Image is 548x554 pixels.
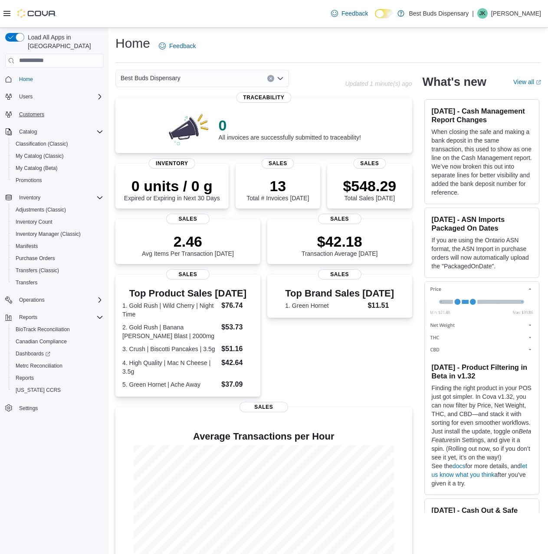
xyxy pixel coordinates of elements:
[16,350,50,357] span: Dashboards
[341,9,368,18] span: Feedback
[536,80,541,85] svg: External link
[16,403,41,414] a: Settings
[16,231,81,238] span: Inventory Manager (Classic)
[12,205,103,215] span: Adjustments (Classic)
[262,158,294,169] span: Sales
[302,233,378,250] p: $42.18
[16,326,70,333] span: BioTrack Reconciliation
[318,269,361,280] span: Sales
[16,74,36,85] a: Home
[16,255,55,262] span: Purchase Orders
[12,151,103,161] span: My Catalog (Classic)
[142,233,234,257] div: Avg Items Per Transaction [DATE]
[12,373,37,383] a: Reports
[9,372,107,384] button: Reports
[12,175,46,186] a: Promotions
[16,295,103,305] span: Operations
[166,214,210,224] span: Sales
[169,42,196,50] span: Feedback
[16,153,64,160] span: My Catalog (Classic)
[16,218,53,225] span: Inventory Count
[19,128,37,135] span: Catalog
[12,151,67,161] a: My Catalog (Classic)
[432,127,532,197] p: When closing the safe and making a bank deposit in the same transaction, this used to show as one...
[2,311,107,323] button: Reports
[491,8,541,19] p: [PERSON_NAME]
[19,194,40,201] span: Inventory
[12,175,103,186] span: Promotions
[12,253,103,264] span: Purchase Orders
[16,267,59,274] span: Transfers (Classic)
[472,8,474,19] p: |
[343,177,396,202] div: Total Sales [DATE]
[246,177,309,195] p: 13
[221,344,253,354] dd: $51.16
[122,431,405,442] h4: Average Transactions per Hour
[240,402,288,412] span: Sales
[19,314,37,321] span: Reports
[221,300,253,311] dd: $76.74
[432,462,532,488] p: See the for more details, and after you’ve given it a try.
[115,35,150,52] h1: Home
[16,338,67,345] span: Canadian Compliance
[12,205,69,215] a: Adjustments (Classic)
[12,241,103,251] span: Manifests
[9,252,107,264] button: Purchase Orders
[122,380,218,389] dt: 5. Green Hornet | Ache Away
[124,177,220,195] p: 0 units / 0 g
[9,216,107,228] button: Inventory Count
[16,127,40,137] button: Catalog
[9,277,107,289] button: Transfers
[12,385,64,395] a: [US_STATE] CCRS
[17,9,56,18] img: Cova
[16,312,103,323] span: Reports
[477,8,488,19] div: Jason Knox
[409,8,469,19] p: Best Buds Dispensary
[12,217,56,227] a: Inventory Count
[318,214,361,224] span: Sales
[513,78,541,85] a: View allExternal link
[121,73,180,83] span: Best Buds Dispensary
[285,301,364,310] dt: 1. Green Hornet
[12,385,103,395] span: Washington CCRS
[246,177,309,202] div: Total # Invoices [DATE]
[12,324,103,335] span: BioTrack Reconciliation
[16,402,103,413] span: Settings
[218,117,361,141] div: All invoices are successfully submitted to traceability!
[285,288,394,299] h3: Top Brand Sales [DATE]
[16,127,103,137] span: Catalog
[343,177,396,195] p: $548.29
[16,312,41,323] button: Reports
[12,139,72,149] a: Classification (Classic)
[12,139,103,149] span: Classification (Classic)
[16,387,61,394] span: [US_STATE] CCRS
[19,93,33,100] span: Users
[16,74,103,85] span: Home
[12,277,103,288] span: Transfers
[142,233,234,250] p: 2.46
[221,322,253,332] dd: $53.73
[221,379,253,390] dd: $37.09
[19,76,33,83] span: Home
[16,243,38,250] span: Manifests
[124,177,220,202] div: Expired or Expiring in Next 30 Days
[12,336,103,347] span: Canadian Compliance
[432,236,532,270] p: If you are using the Ontario ASN format, the ASN Import in purchase orders will now automatically...
[221,358,253,368] dd: $42.64
[12,265,103,276] span: Transfers (Classic)
[9,360,107,372] button: Metrc Reconciliation
[9,336,107,348] button: Canadian Compliance
[16,375,34,381] span: Reports
[9,150,107,162] button: My Catalog (Classic)
[12,349,103,359] span: Dashboards
[16,192,103,203] span: Inventory
[16,109,103,120] span: Customers
[2,108,107,121] button: Customers
[432,506,532,523] h3: [DATE] - Cash Out & Safe Close Changes
[122,288,253,299] h3: Top Product Sales [DATE]
[12,349,54,359] a: Dashboards
[267,75,274,82] button: Clear input
[9,323,107,336] button: BioTrack Reconciliation
[19,405,38,412] span: Settings
[16,165,58,172] span: My Catalog (Beta)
